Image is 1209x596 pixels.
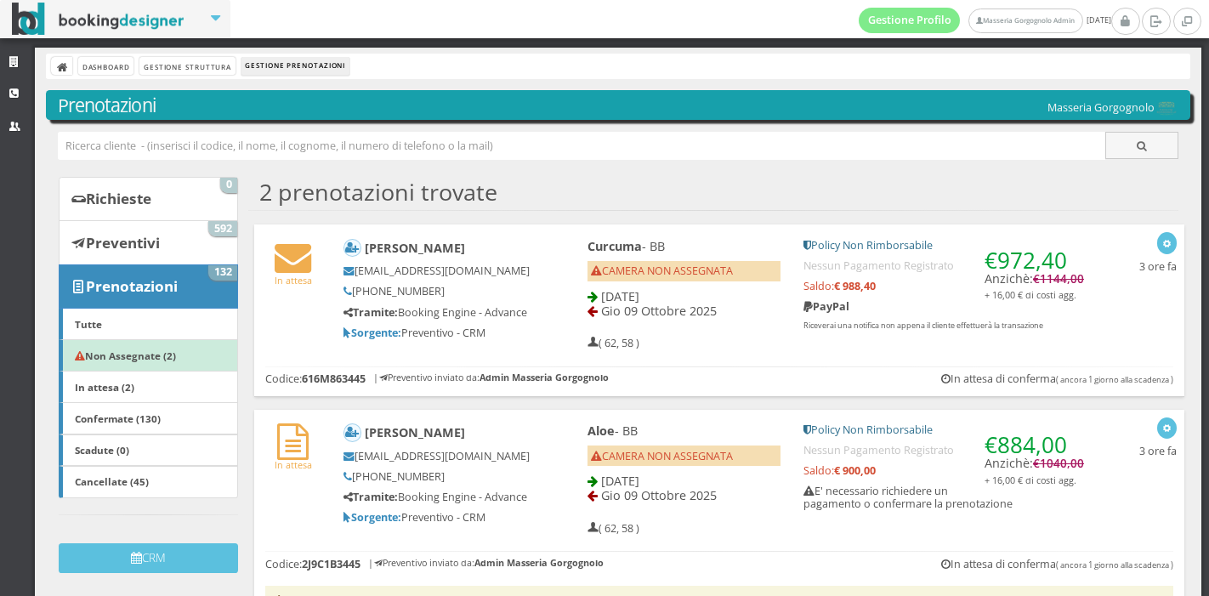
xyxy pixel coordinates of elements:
[59,339,238,372] a: Non Assegnate (2)
[1033,271,1084,287] span: €
[343,306,531,319] h5: Booking Engine - Advance
[58,94,1179,116] h3: Prenotazioni
[1056,559,1173,570] small: ( ancora 1 giorno alla scadenza )
[343,490,398,504] b: Tramite:
[343,511,531,524] h5: Preventivo - CRM
[587,423,781,438] h4: - BB
[208,265,237,281] span: 132
[1040,271,1084,287] span: 1144,00
[834,463,876,478] strong: € 900,00
[480,371,609,383] b: Admin Masseria Gorgognolo
[591,449,733,463] span: CAMERA NON ASSEGNATA
[343,491,531,503] h5: Booking Engine - Advance
[803,485,1084,510] h5: E' necessario richiedere un pagamento o confermare la prenotazione
[59,402,238,434] a: Confermate (130)
[343,305,398,320] b: Tramite:
[859,8,961,33] a: Gestione Profilo
[275,260,312,287] a: In attesa
[343,450,531,463] h5: [EMAIL_ADDRESS][DOMAIN_NAME]
[985,474,1076,486] small: + 16,00 € di costi agg.
[587,238,642,254] b: Curcuma
[803,444,1084,457] h5: Nessun Pagamento Registrato
[75,443,129,457] b: Scadute (0)
[985,429,1067,460] span: €
[1033,456,1084,471] span: €
[12,3,184,36] img: BookingDesigner.com
[86,233,160,253] b: Preventivi
[365,239,465,255] b: [PERSON_NAME]
[343,285,531,298] h5: [PHONE_NUMBER]
[59,308,238,340] a: Tutte
[601,288,639,304] span: [DATE]
[1139,445,1177,457] h5: 3 ore fa
[75,349,176,362] b: Non Assegnate (2)
[368,558,604,569] h6: | Preventivo inviato da:
[803,321,1084,332] p: Riceverai una notifica non appena il cliente effettuerà la transazione
[474,556,604,569] b: Admin Masseria Gorgognolo
[302,372,366,386] b: 616M863445
[373,372,609,383] h6: | Preventivo inviato da:
[343,326,531,339] h5: Preventivo - CRM
[59,220,238,264] a: Preventivi 592
[241,57,349,76] li: Gestione Prenotazioni
[601,303,717,319] span: Gio 09 Ottobre 2025
[1047,101,1178,116] h5: Masseria Gorgognolo
[302,557,360,571] b: 2J9C1B3445
[587,423,615,439] b: Aloe
[601,487,717,503] span: Gio 09 Ottobre 2025
[997,429,1067,460] span: 884,00
[1139,260,1177,273] h5: 3 ore fa
[803,464,1084,477] h5: Saldo:
[343,326,401,340] b: Sorgente:
[859,8,1111,33] span: [DATE]
[803,299,849,314] b: PayPal
[59,264,238,309] a: Prenotazioni 132
[587,522,639,535] h5: ( 62, 58 )
[75,317,102,331] b: Tutte
[86,189,151,208] b: Richieste
[59,466,238,498] a: Cancellate (45)
[59,543,238,573] button: CRM
[587,337,639,349] h5: ( 62, 58 )
[343,264,531,277] h5: [EMAIL_ADDRESS][DOMAIN_NAME]
[968,9,1082,33] a: Masseria Gorgognolo Admin
[208,221,237,236] span: 592
[75,474,149,488] b: Cancellate (45)
[59,177,238,221] a: Richieste 0
[803,423,1084,436] h5: Policy Non Rimborsabile
[265,372,366,385] h5: Codice:
[601,473,639,489] span: [DATE]
[86,276,178,296] b: Prenotazioni
[803,259,1084,272] h5: Nessun Pagamento Registrato
[265,558,360,570] h5: Codice:
[259,179,497,206] h2: 2 prenotazioni trovate
[834,279,876,293] strong: € 988,40
[343,470,531,483] h5: [PHONE_NUMBER]
[365,423,465,440] b: [PERSON_NAME]
[75,380,134,394] b: In attesa (2)
[1155,101,1178,116] img: 0603869b585f11eeb13b0a069e529790.png
[78,57,133,75] a: Dashboard
[59,434,238,467] a: Scadute (0)
[803,280,1084,292] h5: Saldo:
[985,239,1084,302] h4: Anzichè:
[58,132,1106,160] input: Ricerca cliente - (inserisci il codice, il nome, il cognome, il numero di telefono o la mail)
[941,558,1173,570] h5: In attesa di conferma
[941,372,1173,385] h5: In attesa di conferma
[985,245,1067,275] span: €
[587,239,781,253] h4: - BB
[275,445,312,471] a: In attesa
[985,288,1076,301] small: + 16,00 € di costi agg.
[220,178,237,193] span: 0
[997,245,1067,275] span: 972,40
[803,239,1084,252] h5: Policy Non Rimborsabile
[75,412,161,425] b: Confermate (130)
[985,423,1084,486] h4: Anzichè:
[1056,374,1173,385] small: ( ancora 1 giorno alla scadenza )
[343,510,401,525] b: Sorgente:
[59,371,238,403] a: In attesa (2)
[591,264,733,278] span: CAMERA NON ASSEGNATA
[139,57,235,75] a: Gestione Struttura
[1040,456,1084,471] span: 1040,00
